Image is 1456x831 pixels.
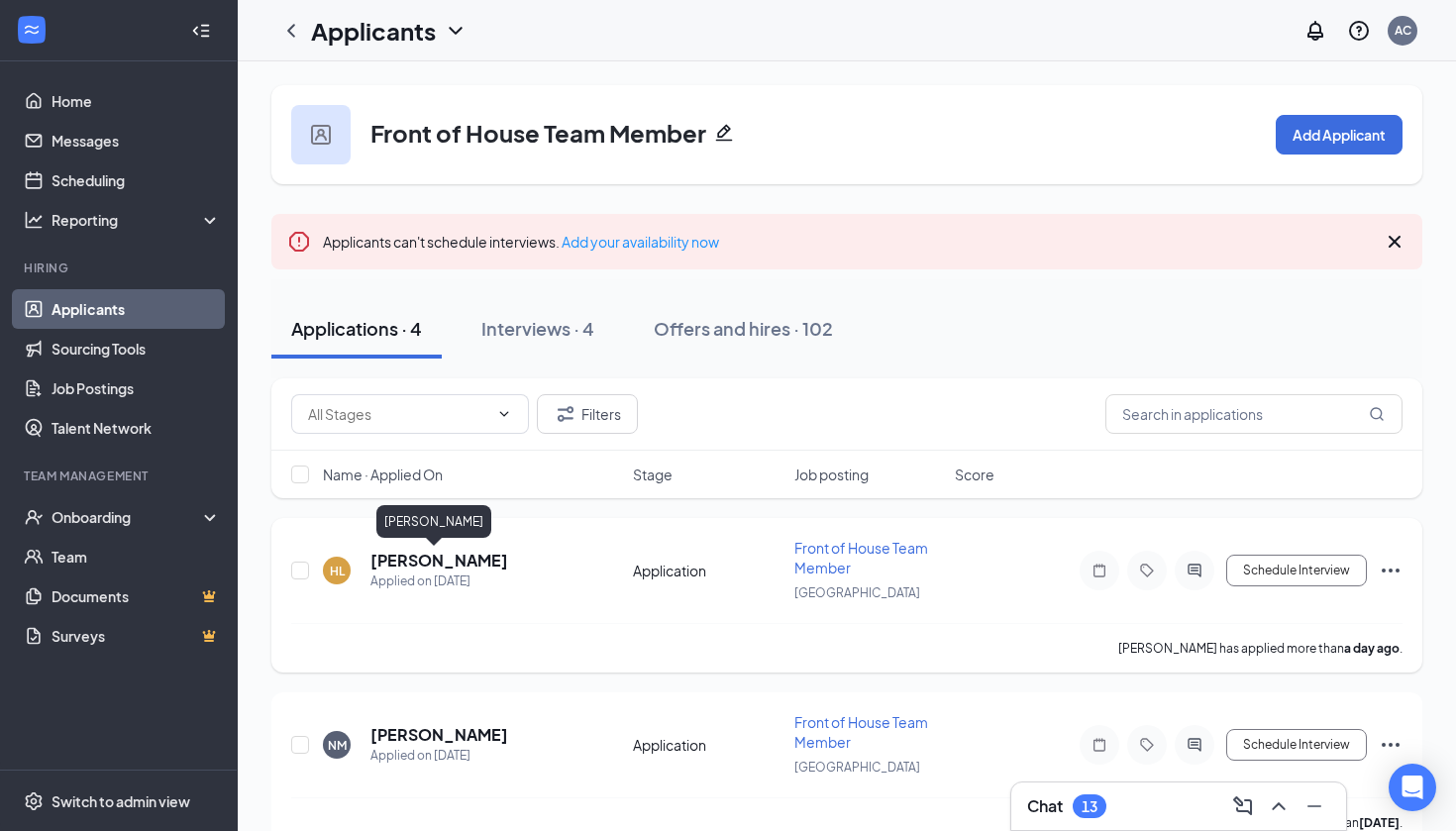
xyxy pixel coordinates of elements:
svg: ComposeMessage [1231,794,1255,818]
svg: Settings [24,791,44,811]
div: 13 [1082,798,1097,815]
button: Schedule Interview [1226,729,1367,761]
span: Front of House Team Member [794,539,928,576]
svg: ActiveChat [1183,563,1206,578]
div: Application [633,561,782,580]
button: ChevronUp [1263,790,1295,822]
span: Applicants can't schedule interviews. [323,233,719,251]
svg: ChevronLeft [279,19,303,43]
b: a day ago [1344,641,1400,656]
div: Reporting [52,210,222,230]
svg: WorkstreamLogo [22,20,42,40]
a: Sourcing Tools [52,329,221,368]
svg: Cross [1383,230,1406,254]
span: Front of House Team Member [794,713,928,751]
svg: ActiveChat [1183,737,1206,753]
a: SurveysCrown [52,616,221,656]
h5: [PERSON_NAME] [370,550,508,571]
div: Applied on [DATE] [370,746,508,766]
button: Minimize [1299,790,1330,822]
span: Name · Applied On [323,465,443,484]
div: Application [633,735,782,755]
a: Scheduling [52,160,221,200]
div: Onboarding [52,507,204,527]
svg: Ellipses [1379,733,1403,757]
p: [PERSON_NAME] has applied more than . [1118,640,1403,657]
button: Add Applicant [1276,115,1403,155]
div: Team Management [24,467,217,484]
svg: Ellipses [1379,559,1403,582]
button: Filter Filters [537,394,638,434]
div: Applied on [DATE] [370,571,508,591]
div: Applications · 4 [291,316,422,341]
div: AC [1395,22,1411,39]
div: Hiring [24,260,217,276]
div: [PERSON_NAME] [376,505,491,538]
button: ComposeMessage [1227,790,1259,822]
a: Talent Network [52,408,221,448]
h3: Front of House Team Member [370,116,706,150]
svg: Minimize [1302,794,1326,818]
svg: Tag [1135,563,1159,578]
svg: Analysis [24,210,44,230]
svg: Note [1088,737,1111,753]
a: Home [52,81,221,121]
svg: Note [1088,563,1111,578]
h5: [PERSON_NAME] [370,724,508,746]
a: DocumentsCrown [52,576,221,616]
svg: Notifications [1303,19,1327,43]
svg: ChevronDown [496,406,512,422]
svg: MagnifyingGlass [1369,406,1385,422]
span: Stage [633,465,673,484]
input: All Stages [308,403,488,425]
a: Applicants [52,289,221,329]
h3: Chat [1027,795,1063,817]
div: Open Intercom Messenger [1389,764,1436,811]
h1: Applicants [311,14,436,48]
svg: Tag [1135,737,1159,753]
svg: QuestionInfo [1347,19,1371,43]
a: Job Postings [52,368,221,408]
span: Score [955,465,994,484]
svg: Error [287,230,311,254]
span: [GEOGRAPHIC_DATA] [794,760,920,775]
a: Add your availability now [562,233,719,251]
input: Search in applications [1105,394,1403,434]
div: Offers and hires · 102 [654,316,833,341]
button: Schedule Interview [1226,555,1367,586]
b: [DATE] [1359,815,1400,830]
span: Job posting [794,465,869,484]
svg: Filter [554,402,577,426]
img: user icon [311,125,331,145]
div: Interviews · 4 [481,316,594,341]
div: NM [328,737,347,754]
span: [GEOGRAPHIC_DATA] [794,585,920,600]
svg: UserCheck [24,507,44,527]
a: Messages [52,121,221,160]
a: Team [52,537,221,576]
div: HL [330,563,345,579]
svg: Pencil [714,123,734,143]
svg: Collapse [191,21,211,41]
svg: ChevronUp [1267,794,1291,818]
div: Switch to admin view [52,791,190,811]
svg: ChevronDown [444,19,468,43]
